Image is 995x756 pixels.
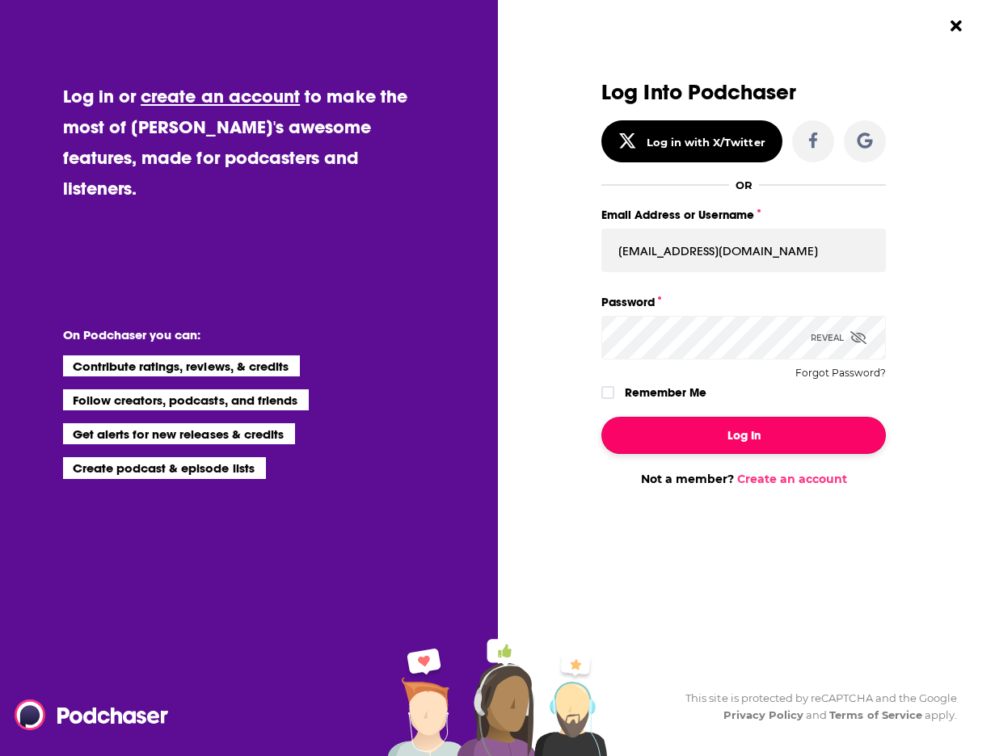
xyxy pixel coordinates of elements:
li: Contribute ratings, reviews, & credits [63,355,301,376]
label: Email Address or Username [601,204,886,225]
div: Not a member? [601,472,886,486]
a: Podchaser - Follow, Share and Rate Podcasts [15,699,157,730]
button: Forgot Password? [795,367,886,379]
a: create an account [141,85,300,107]
a: Create an account [737,472,847,486]
li: Follow creators, podcasts, and friends [63,389,310,410]
h3: Log Into Podchaser [601,81,886,104]
label: Password [601,292,886,313]
a: Terms of Service [829,708,922,721]
a: Privacy Policy [723,708,804,721]
li: Create podcast & episode lists [63,457,266,478]
div: Reveal [811,316,866,359]
div: OR [736,178,753,191]
li: On Podchaser you can: [63,327,386,342]
div: This site is protected by reCAPTCHA and the Google and apply. [672,690,957,724]
input: Email Address or Username [601,229,886,272]
button: Log in with X/Twitter [601,120,782,162]
label: Remember Me [625,382,706,403]
li: Get alerts for new releases & credits [63,423,295,444]
img: Podchaser - Follow, Share and Rate Podcasts [15,699,170,730]
button: Close Button [941,10,972,41]
div: Log in with X/Twitter [647,136,765,149]
button: Log In [601,417,886,454]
